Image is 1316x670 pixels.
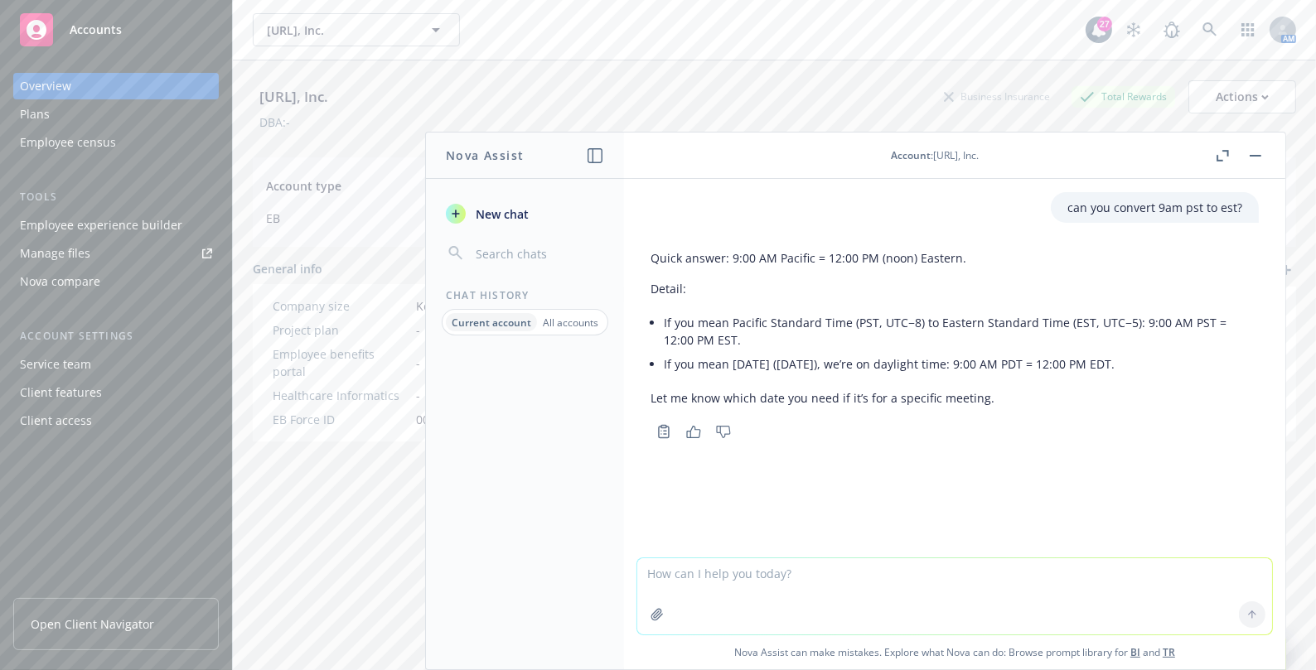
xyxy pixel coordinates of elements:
[20,101,50,128] div: Plans
[891,148,979,162] div: : [URL], Inc.
[20,73,71,99] div: Overview
[472,205,529,223] span: New chat
[273,411,409,428] div: EB Force ID
[651,389,1259,407] p: Let me know which date you need if it’s for a specific meeting.
[446,147,524,164] h1: Nova Assist
[20,351,91,378] div: Service team
[13,407,219,434] a: Client access
[1155,13,1188,46] a: Report a Bug
[543,316,598,330] p: All accounts
[439,199,611,229] button: New chat
[651,249,1259,267] p: Quick answer: 9:00 AM Pacific = 12:00 PM (noon) Eastern.
[13,129,219,156] a: Employee census
[266,177,754,195] span: Account type
[1067,199,1242,216] p: can you convert 9am pst to est?
[710,420,737,443] button: Thumbs down
[1117,13,1150,46] a: Stop snowing
[20,268,100,295] div: Nova compare
[13,328,219,345] div: Account settings
[13,73,219,99] a: Overview
[426,288,624,302] div: Chat History
[20,129,116,156] div: Employee census
[13,7,219,53] a: Accounts
[20,212,182,239] div: Employee experience builder
[13,101,219,128] a: Plans
[1216,81,1269,113] div: Actions
[631,635,1279,669] span: Nova Assist can make mistakes. Explore what Nova can do: Browse prompt library for and
[20,407,92,434] div: Client access
[267,22,410,39] span: [URL], Inc.
[273,321,409,339] div: Project plan
[891,148,931,162] span: Account
[253,86,335,108] div: [URL], Inc.
[656,424,671,439] svg: Copy to clipboard
[472,242,604,265] input: Search chats
[13,268,219,295] a: Nova compare
[416,297,436,315] span: Key
[1072,86,1175,107] div: Total Rewards
[1188,80,1296,113] button: Actions
[13,351,219,378] a: Service team
[273,387,409,404] div: Healthcare Informatics
[1130,645,1140,659] a: BI
[20,240,90,267] div: Manage files
[13,379,219,406] a: Client features
[13,189,219,205] div: Tools
[416,321,420,339] span: -
[266,210,754,227] span: EB
[1231,13,1265,46] a: Switch app
[664,352,1259,376] li: If you mean [DATE] ([DATE]), we’re on daylight time: 9:00 AM PDT = 12:00 PM EDT.
[1193,13,1226,46] a: Search
[70,23,122,36] span: Accounts
[31,615,154,633] span: Open Client Navigator
[273,297,409,315] div: Company size
[416,411,539,428] span: 0018X00002wC6l5QAC
[1163,645,1175,659] a: TR
[416,354,420,372] span: -
[1097,17,1112,31] div: 27
[273,345,409,380] div: Employee benefits portal
[13,212,219,239] a: Employee experience builder
[259,113,290,131] div: DBA: -
[13,240,219,267] a: Manage files
[253,260,322,277] span: General info
[452,316,531,330] p: Current account
[936,86,1058,107] div: Business Insurance
[416,387,420,404] span: -
[1276,260,1296,280] a: add
[651,280,1259,297] p: Detail:
[253,13,460,46] button: [URL], Inc.
[664,311,1259,352] li: If you mean Pacific Standard Time (PST, UTC−8) to Eastern Standard Time (EST, UTC−5): 9:00 AM PST...
[20,379,102,406] div: Client features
